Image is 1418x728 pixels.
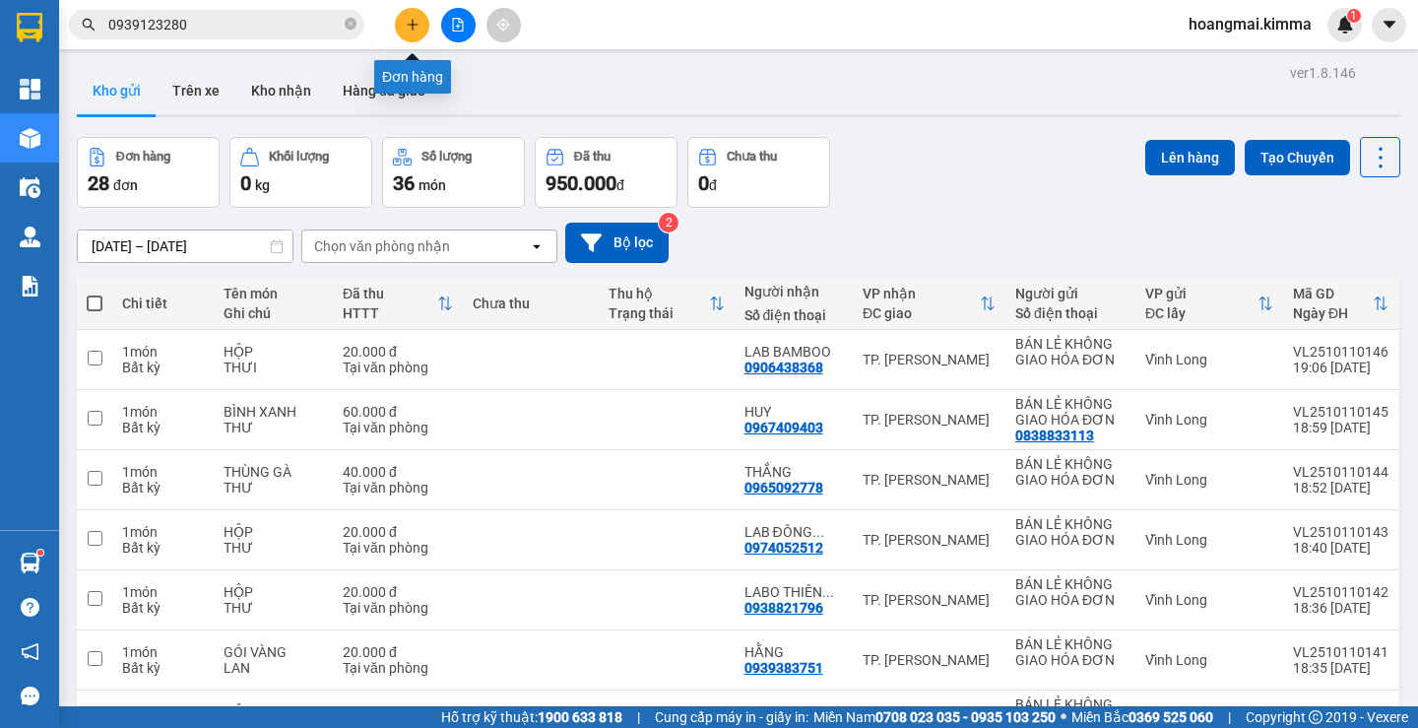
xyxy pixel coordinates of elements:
[77,67,157,114] button: Kho gửi
[122,660,204,676] div: Bất kỳ
[224,305,323,321] div: Ghi chú
[529,238,545,254] svg: open
[128,19,175,39] span: Nhận:
[863,305,980,321] div: ĐC giao
[224,540,323,556] div: THƯ
[157,67,235,114] button: Trên xe
[345,18,356,30] span: close-circle
[314,236,450,256] div: Chọn văn phòng nhận
[20,276,40,297] img: solution-icon
[1015,305,1126,321] div: Số điện thoại
[78,231,292,262] input: Select a date range.
[863,532,996,548] div: TP. [PERSON_NAME]
[616,177,624,193] span: đ
[345,16,356,34] span: close-circle
[1372,8,1406,42] button: caret-down
[609,286,709,301] div: Thu hộ
[1293,420,1388,435] div: 18:59 [DATE]
[727,150,777,164] div: Chưa thu
[122,584,204,600] div: 1 món
[343,420,453,435] div: Tại văn phòng
[473,296,589,311] div: Chưa thu
[88,171,109,195] span: 28
[1293,540,1388,556] div: 18:40 [DATE]
[122,464,204,480] div: 1 món
[1015,336,1126,367] div: BÁN LẺ KHÔNG GIAO HÓA ĐƠN
[609,305,709,321] div: Trạng thái
[122,540,204,556] div: Bất kỳ
[1347,9,1361,23] sup: 1
[744,524,843,540] div: LAB ĐÔNG PHƯƠNG
[374,60,451,94] div: Đơn hàng
[343,600,453,616] div: Tại văn phòng
[599,278,735,330] th: Toggle SortBy
[343,480,453,496] div: Tại văn phòng
[240,171,251,195] span: 0
[486,8,521,42] button: aim
[37,550,43,556] sup: 1
[406,18,419,32] span: plus
[744,644,843,660] div: HẰNG
[343,644,453,660] div: 20.000 đ
[77,137,220,208] button: Đơn hàng28đơn
[20,553,40,573] img: warehouse-icon
[393,171,415,195] span: 36
[122,704,204,720] div: 1 món
[224,600,323,616] div: THƯ
[224,524,323,540] div: HỘP
[116,150,170,164] div: Đơn hàng
[128,64,286,88] div: HẰNG
[343,360,453,375] div: Tại văn phòng
[1293,660,1388,676] div: 18:35 [DATE]
[21,687,39,705] span: message
[1350,9,1357,23] span: 1
[875,709,1056,725] strong: 0708 023 035 - 0935 103 250
[698,171,709,195] span: 0
[82,18,96,32] span: search
[441,8,476,42] button: file-add
[1015,696,1126,728] div: BÁN LẺ KHÔNG GIAO HÓA ĐƠN
[637,706,640,728] span: |
[863,286,980,301] div: VP nhận
[1293,480,1388,496] div: 18:52 [DATE]
[813,706,1056,728] span: Miền Nam
[538,709,622,725] strong: 1900 633 818
[224,420,323,435] div: THƯ
[1145,472,1273,488] div: Vĩnh Long
[1145,592,1273,608] div: Vĩnh Long
[419,177,446,193] span: món
[382,137,525,208] button: Số lượng36món
[1293,344,1388,360] div: VL2510110146
[1145,412,1273,428] div: Vĩnh Long
[224,704,323,720] div: HỘP
[229,137,372,208] button: Khối lượng0kg
[128,88,286,115] div: 0939383751
[546,171,616,195] span: 950.000
[333,278,463,330] th: Toggle SortBy
[1173,12,1327,36] span: hoangmai.kimma
[269,150,329,164] div: Khối lượng
[17,64,114,159] div: BÁN LẺ KHÔNG GIAO HÓA ĐƠN
[1015,396,1126,428] div: BÁN LẺ KHÔNG GIAO HÓA ĐƠN
[327,67,441,114] button: Hàng đã giao
[17,13,42,42] img: logo-vxr
[744,600,823,616] div: 0938821796
[1309,710,1322,724] span: copyright
[343,704,453,720] div: 20.000 đ
[1293,286,1373,301] div: Mã GD
[343,344,453,360] div: 20.000 đ
[21,642,39,661] span: notification
[122,344,204,360] div: 1 món
[1293,360,1388,375] div: 19:06 [DATE]
[863,412,996,428] div: TP. [PERSON_NAME]
[496,18,510,32] span: aim
[812,524,824,540] span: ...
[659,213,678,232] sup: 2
[744,584,843,600] div: LABO THIÊN ÂN
[1145,352,1273,367] div: Vĩnh Long
[1336,16,1354,33] img: icon-new-feature
[863,652,996,668] div: TP. [PERSON_NAME]
[20,79,40,99] img: dashboard-icon
[122,524,204,540] div: 1 món
[1015,636,1126,668] div: BÁN LẺ KHÔNG GIAO HÓA ĐƠN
